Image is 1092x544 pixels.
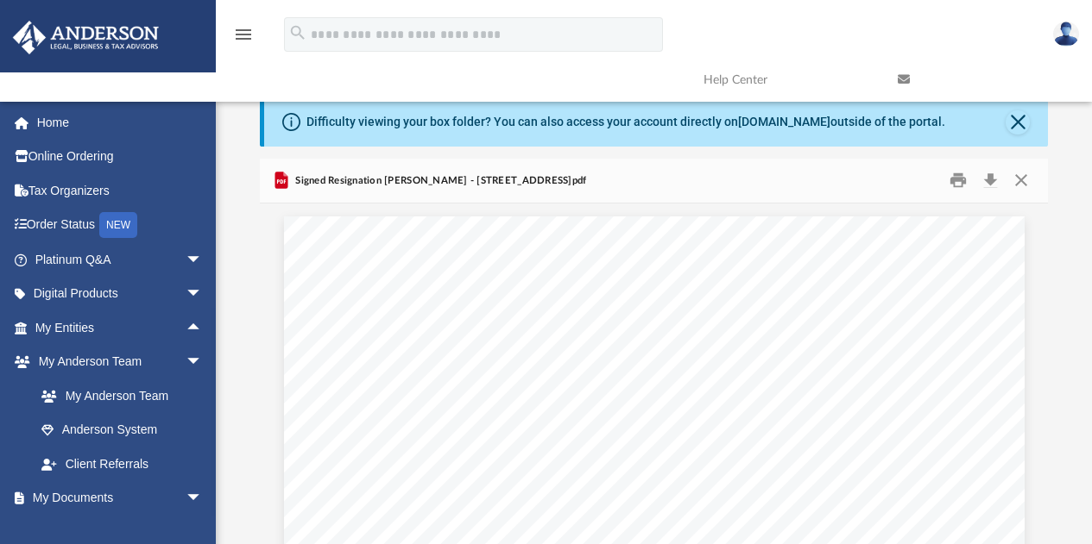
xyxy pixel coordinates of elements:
[975,167,1006,194] button: Download
[292,173,587,189] span: Signed Resignation [PERSON_NAME] - [STREET_ADDRESS]pdf
[99,212,137,238] div: NEW
[24,378,211,413] a: My Anderson Team
[24,447,220,481] a: Client Referrals
[12,105,229,140] a: Home
[738,115,830,128] a: [DOMAIN_NAME]
[8,21,164,54] img: Anderson Advisors Platinum Portal
[1006,167,1037,194] button: Close
[12,208,229,243] a: Order StatusNEW
[24,413,220,447] a: Anderson System
[233,33,254,45] a: menu
[288,23,307,42] i: search
[12,481,220,516] a: My Documentsarrow_drop_down
[12,140,229,174] a: Online Ordering
[186,345,220,380] span: arrow_drop_down
[186,242,220,278] span: arrow_drop_down
[12,173,229,208] a: Tax Organizers
[691,46,885,114] a: Help Center
[186,310,220,346] span: arrow_drop_up
[186,277,220,312] span: arrow_drop_down
[1053,22,1079,47] img: User Pic
[12,242,229,277] a: Platinum Q&Aarrow_drop_down
[233,24,254,45] i: menu
[306,113,945,131] div: Difficulty viewing your box folder? You can also access your account directly on outside of the p...
[941,167,975,194] button: Print
[186,481,220,516] span: arrow_drop_down
[12,345,220,379] a: My Anderson Teamarrow_drop_down
[12,277,229,311] a: Digital Productsarrow_drop_down
[12,310,229,345] a: My Entitiesarrow_drop_up
[1006,110,1030,134] button: Close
